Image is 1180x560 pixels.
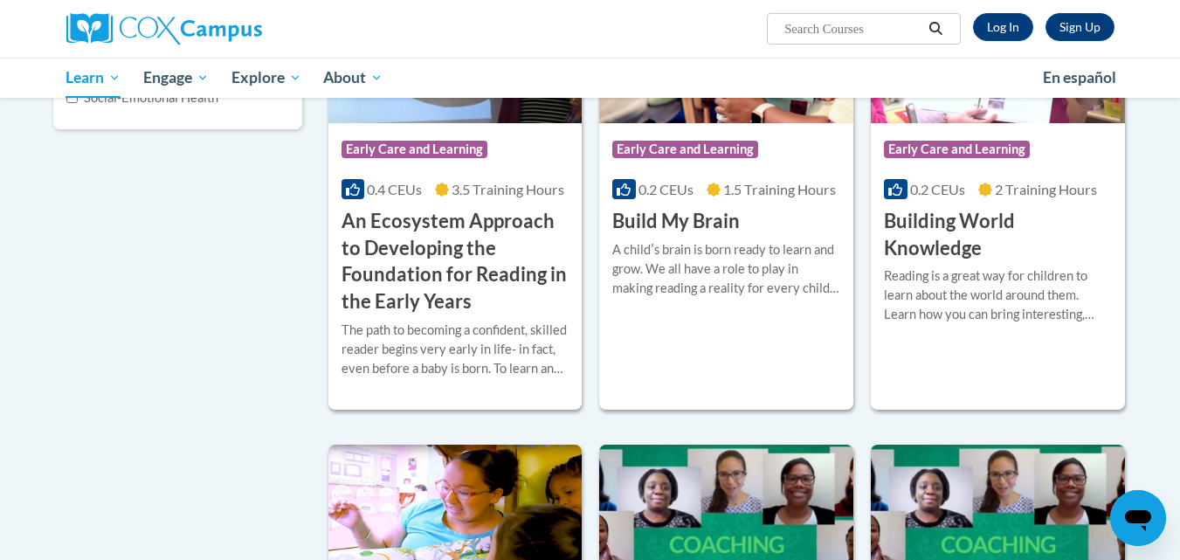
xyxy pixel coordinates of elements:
[973,13,1033,41] a: Log In
[884,208,1112,262] h3: Building World Knowledge
[66,13,262,45] img: Cox Campus
[910,181,965,197] span: 0.2 CEUs
[922,18,949,39] button: Search
[995,181,1097,197] span: 2 Training Hours
[55,58,133,98] a: Learn
[342,141,487,158] span: Early Care and Learning
[342,208,569,315] h3: An Ecosystem Approach to Developing the Foundation for Reading in the Early Years
[638,181,694,197] span: 0.2 CEUs
[66,13,398,45] a: Cox Campus
[220,58,313,98] a: Explore
[612,208,740,235] h3: Build My Brain
[1045,13,1114,41] a: Register
[1043,68,1116,86] span: En español
[884,266,1112,324] div: Reading is a great way for children to learn about the world around them. Learn how you can bring...
[612,141,758,158] span: Early Care and Learning
[66,67,121,88] span: Learn
[231,67,301,88] span: Explore
[452,181,564,197] span: 3.5 Training Hours
[723,181,836,197] span: 1.5 Training Hours
[1032,59,1128,96] a: En español
[132,58,220,98] a: Engage
[143,67,209,88] span: Engage
[783,18,922,39] input: Search Courses
[367,181,422,197] span: 0.4 CEUs
[323,67,383,88] span: About
[612,240,840,298] div: A childʹs brain is born ready to learn and grow. We all have a role to play in making reading a r...
[40,58,1141,98] div: Main menu
[1110,490,1166,546] iframe: Button to launch messaging window
[312,58,394,98] a: About
[342,321,569,378] div: The path to becoming a confident, skilled reader begins very early in life- in fact, even before ...
[884,141,1030,158] span: Early Care and Learning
